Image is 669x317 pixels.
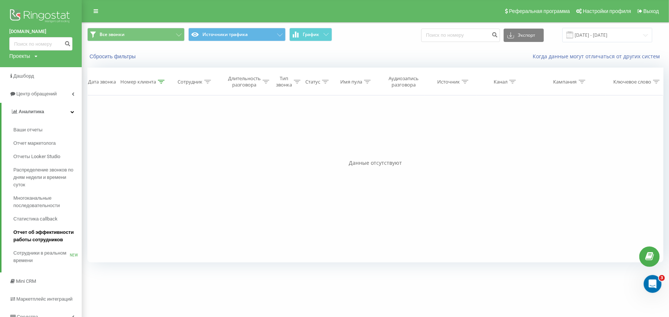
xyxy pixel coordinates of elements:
a: Ваши отчеты [13,123,82,137]
span: Отчет об эффективности работы сотрудников [13,229,78,244]
div: Тип звонка [276,75,292,88]
div: Аудиозапись разговора [385,75,422,88]
img: Ringostat logo [9,7,72,26]
span: Центр обращений [16,91,57,97]
div: Дата звонка [88,79,116,85]
span: Отчет маркетолога [13,140,56,147]
a: Сотрудники в реальном времениNEW [13,246,82,267]
a: Статистика callback [13,212,82,226]
div: Ключевое слово [613,79,651,85]
a: Когда данные могут отличаться от других систем [533,53,663,60]
span: Маркетплейс интеграций [16,296,72,302]
button: Источники трафика [188,28,286,41]
div: Кампания [553,79,577,85]
span: Распределение звонков по дням недели и времени суток [13,166,78,189]
button: Экспорт [504,29,544,42]
span: Mini CRM [16,278,36,284]
div: Сотрудник [178,79,202,85]
span: График [303,32,319,37]
input: Поиск по номеру [9,37,72,50]
iframe: Intercom live chat [644,275,662,293]
div: Номер клиента [120,79,156,85]
div: Статус [305,79,320,85]
div: Проекты [9,52,30,60]
span: Многоканальные последовательности [13,195,78,209]
a: Аналитика [1,103,82,121]
button: Все звонки [87,28,185,41]
button: График [289,28,332,41]
input: Поиск по номеру [421,29,500,42]
a: Отчет об эффективности работы сотрудников [13,226,82,246]
a: Отчеты Looker Studio [13,150,82,163]
span: Реферальная программа [509,8,570,14]
span: Все звонки [100,32,124,37]
div: Канал [494,79,507,85]
a: Многоканальные последовательности [13,192,82,212]
div: Длительность разговора [228,75,261,88]
div: Данные отсутствуют [87,159,663,167]
span: Отчеты Looker Studio [13,153,60,160]
span: Дашборд [13,73,34,79]
a: Распределение звонков по дням недели и времени суток [13,163,82,192]
span: 3 [659,275,665,281]
div: Имя пула [340,79,362,85]
a: [DOMAIN_NAME] [9,28,72,35]
span: Выход [643,8,659,14]
span: Аналитика [19,109,44,114]
span: Статистика callback [13,215,58,223]
a: Отчет маркетолога [13,137,82,150]
span: Сотрудники в реальном времени [13,249,70,264]
span: Настройки профиля [583,8,631,14]
span: Ваши отчеты [13,126,42,134]
div: Источник [437,79,460,85]
button: Сбросить фильтры [87,53,139,60]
